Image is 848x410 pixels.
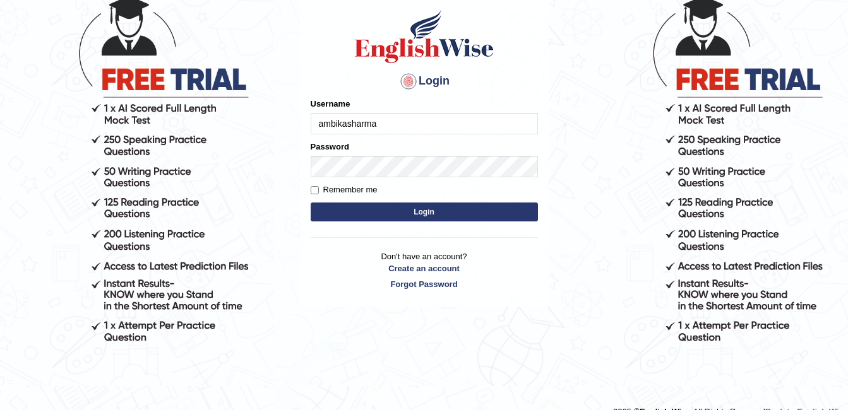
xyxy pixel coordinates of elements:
input: Remember me [311,186,319,194]
label: Username [311,98,350,110]
img: Logo of English Wise sign in for intelligent practice with AI [352,8,496,65]
a: Forgot Password [311,278,538,290]
button: Login [311,202,538,221]
label: Password [311,141,349,153]
label: Remember me [311,184,378,196]
p: Don't have an account? [311,250,538,290]
h4: Login [311,71,538,91]
a: Create an account [311,262,538,274]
